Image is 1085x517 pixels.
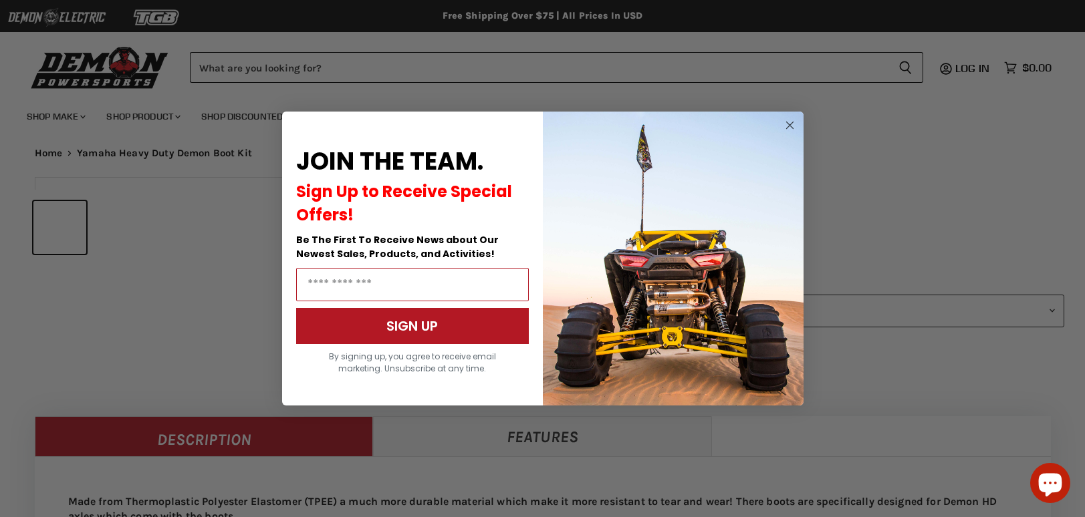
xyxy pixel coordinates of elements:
[1026,463,1074,506] inbox-online-store-chat: Shopify online store chat
[781,117,798,134] button: Close dialog
[296,308,529,344] button: SIGN UP
[296,268,529,301] input: Email Address
[296,233,499,261] span: Be The First To Receive News about Our Newest Sales, Products, and Activities!
[329,351,496,374] span: By signing up, you agree to receive email marketing. Unsubscribe at any time.
[543,112,804,405] img: a9095488-b6e7-41ba-879d-588abfab540b.jpeg
[296,144,483,178] span: JOIN THE TEAM.
[296,180,512,226] span: Sign Up to Receive Special Offers!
